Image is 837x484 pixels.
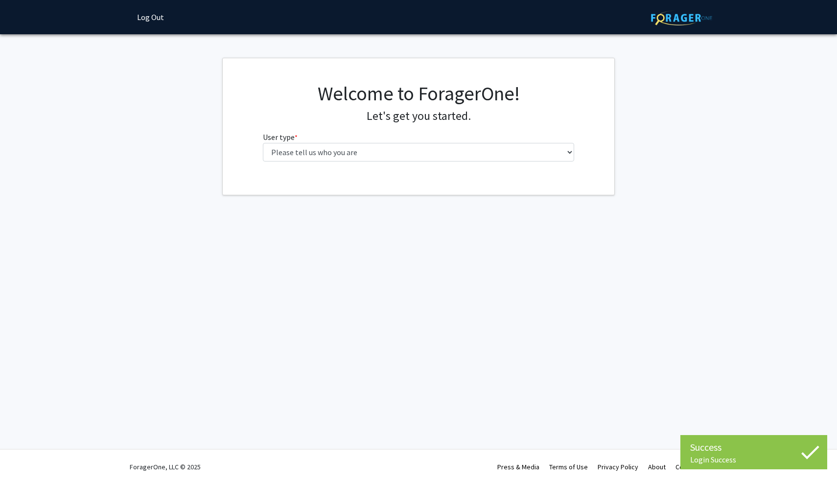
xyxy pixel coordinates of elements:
[263,109,575,123] h4: Let's get you started.
[497,462,539,471] a: Press & Media
[690,455,817,464] div: Login Success
[263,131,298,143] label: User type
[598,462,638,471] a: Privacy Policy
[263,82,575,105] h1: Welcome to ForagerOne!
[675,462,707,471] a: Contact Us
[549,462,588,471] a: Terms of Use
[651,10,712,25] img: ForagerOne Logo
[130,450,201,484] div: ForagerOne, LLC © 2025
[648,462,666,471] a: About
[690,440,817,455] div: Success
